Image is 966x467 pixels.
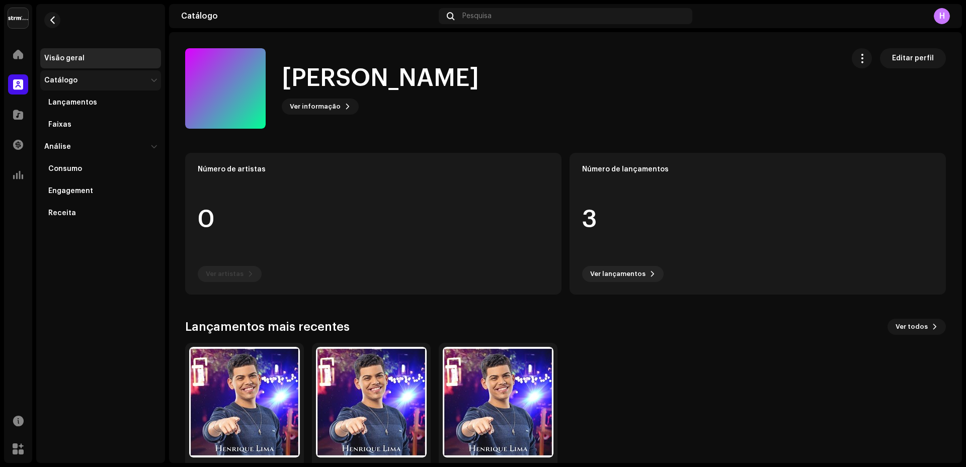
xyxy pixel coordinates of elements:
[44,54,85,62] div: Visão geral
[282,62,479,95] h1: [PERSON_NAME]
[40,203,161,223] re-m-nav-item: Receita
[48,121,71,129] div: Faixas
[40,115,161,135] re-m-nav-item: Faixas
[48,187,93,195] div: Engagement
[582,165,933,173] div: Número de lançamentos
[48,99,97,107] div: Lançamentos
[40,181,161,201] re-m-nav-item: Engagement
[892,48,934,68] span: Editar perfil
[570,153,946,295] re-o-card-data: Número de lançamentos
[934,8,950,24] div: H
[888,319,946,335] button: Ver todos
[896,317,928,337] span: Ver todos
[44,143,71,151] div: Análise
[189,347,300,457] img: e3867017-d11e-4967-a3ea-17ea1ba90b42
[282,99,359,115] button: Ver informação
[582,266,664,282] button: Ver lançamentos
[443,347,553,457] img: 53b7c247-be95-47c6-af07-615b7849cf5f
[8,8,28,28] img: 408b884b-546b-4518-8448-1008f9c76b02
[40,159,161,179] re-m-nav-item: Consumo
[185,319,350,335] h3: Lançamentos mais recentes
[40,92,161,113] re-m-nav-item: Lançamentos
[40,48,161,68] re-m-nav-item: Visão geral
[462,12,492,20] span: Pesquisa
[181,12,435,20] div: Catálogo
[185,153,561,295] re-o-card-data: Número de artistas
[40,70,161,135] re-m-nav-dropdown: Catálogo
[590,264,646,284] span: Ver lançamentos
[44,76,77,84] div: Catálogo
[316,347,427,457] img: f46dbd29-eb5a-40ad-83ed-53a03a68d4e2
[48,165,82,173] div: Consumo
[40,137,161,223] re-m-nav-dropdown: Análise
[48,209,76,217] div: Receita
[290,97,341,117] span: Ver informação
[880,48,946,68] button: Editar perfil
